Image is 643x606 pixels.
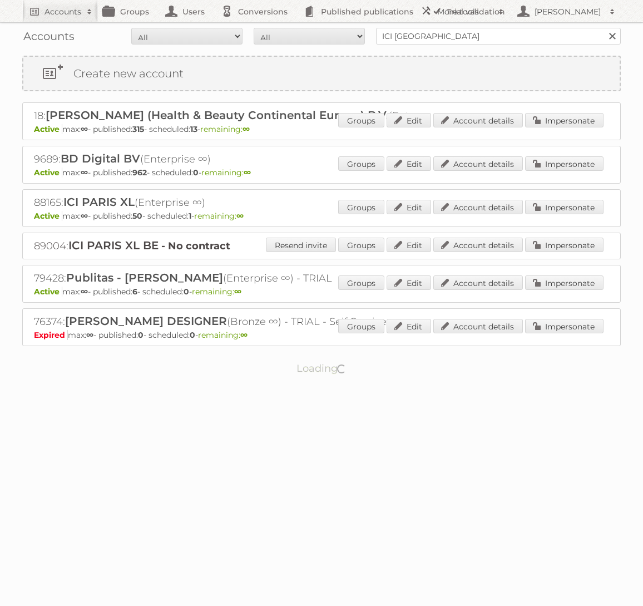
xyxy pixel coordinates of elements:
[132,124,144,134] strong: 315
[34,314,423,329] h2: 76374: (Bronze ∞) - TRIAL - Self Service
[266,238,336,252] a: Resend invite
[437,6,493,17] h2: More tools
[532,6,604,17] h2: [PERSON_NAME]
[433,200,523,214] a: Account details
[34,167,609,178] p: max: - published: - scheduled: -
[261,357,382,380] p: Loading
[338,113,384,127] a: Groups
[338,238,384,252] a: Groups
[44,6,81,17] h2: Accounts
[46,109,389,122] span: [PERSON_NAME] (Health & Beauty Continental Europe) B.V.
[34,287,62,297] span: Active
[387,238,431,252] a: Edit
[201,167,251,178] span: remaining:
[433,113,523,127] a: Account details
[132,167,147,178] strong: 962
[132,211,142,221] strong: 50
[81,124,88,134] strong: ∞
[387,200,431,214] a: Edit
[433,275,523,290] a: Account details
[433,156,523,171] a: Account details
[65,314,227,328] span: [PERSON_NAME] DESIGNER
[34,109,423,123] h2: 18: (Enterprise ∞)
[525,113,604,127] a: Impersonate
[86,330,93,340] strong: ∞
[132,287,137,297] strong: 6
[34,124,62,134] span: Active
[244,167,251,178] strong: ∞
[525,156,604,171] a: Impersonate
[194,211,244,221] span: remaining:
[338,156,384,171] a: Groups
[525,200,604,214] a: Impersonate
[200,124,250,134] span: remaining:
[34,124,609,134] p: max: - published: - scheduled: -
[81,167,88,178] strong: ∞
[34,271,423,285] h2: 79428: (Enterprise ∞) - TRIAL
[525,238,604,252] a: Impersonate
[525,319,604,333] a: Impersonate
[23,57,620,90] a: Create new account
[61,152,140,165] span: BD Digital BV
[34,287,609,297] p: max: - published: - scheduled: -
[68,239,159,252] span: ICI PARIS XL BE
[34,211,62,221] span: Active
[138,330,144,340] strong: 0
[66,271,223,284] span: Publitas - [PERSON_NAME]
[433,238,523,252] a: Account details
[81,287,88,297] strong: ∞
[193,167,199,178] strong: 0
[34,211,609,221] p: max: - published: - scheduled: -
[184,287,189,297] strong: 0
[34,195,423,210] h2: 88165: (Enterprise ∞)
[198,330,248,340] span: remaining:
[34,330,68,340] span: Expired
[192,287,241,297] span: remaining:
[189,211,191,221] strong: 1
[525,275,604,290] a: Impersonate
[243,124,250,134] strong: ∞
[387,113,431,127] a: Edit
[236,211,244,221] strong: ∞
[338,275,384,290] a: Groups
[240,330,248,340] strong: ∞
[387,319,431,333] a: Edit
[81,211,88,221] strong: ∞
[433,319,523,333] a: Account details
[338,200,384,214] a: Groups
[34,152,423,166] h2: 9689: (Enterprise ∞)
[34,330,609,340] p: max: - published: - scheduled: -
[234,287,241,297] strong: ∞
[34,167,62,178] span: Active
[190,124,197,134] strong: 13
[387,275,431,290] a: Edit
[190,330,195,340] strong: 0
[161,240,230,252] strong: - No contract
[338,319,384,333] a: Groups
[63,195,135,209] span: ICI PARIS XL
[387,156,431,171] a: Edit
[34,240,230,252] a: 89004:ICI PARIS XL BE - No contract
